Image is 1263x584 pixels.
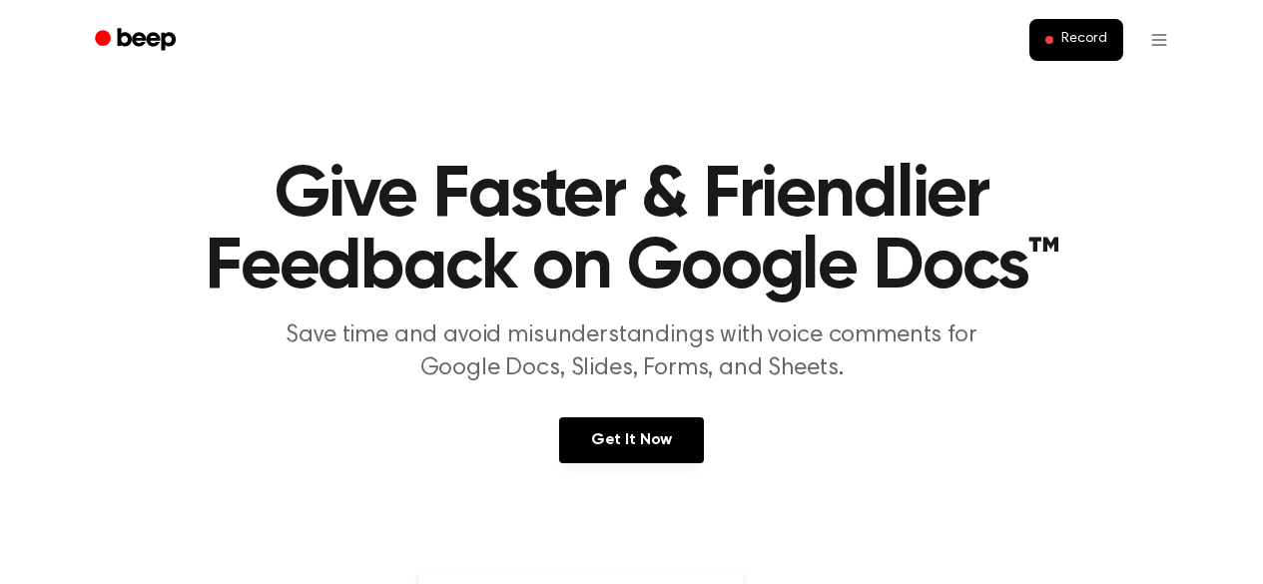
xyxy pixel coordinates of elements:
a: Get It Now [559,417,704,463]
button: Record [1029,19,1122,61]
button: Open menu [1135,16,1183,64]
h1: Give Faster & Friendlier Feedback on Google Docs™ [121,160,1143,303]
a: Beep [81,21,194,60]
p: Save time and avoid misunderstandings with voice comments for Google Docs, Slides, Forms, and She... [249,319,1015,385]
span: Record [1061,31,1106,49]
